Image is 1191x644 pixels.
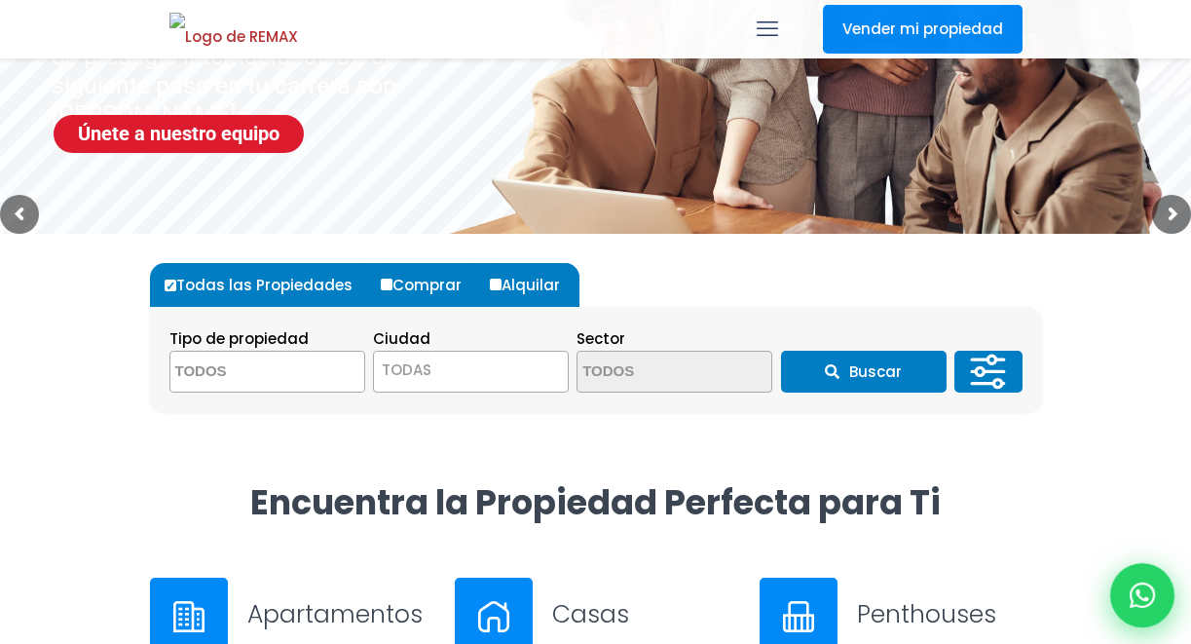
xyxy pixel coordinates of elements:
[54,115,304,153] a: Únete a nuestro equipo
[552,597,736,631] h3: Casas
[823,5,1023,54] a: Vender mi propiedad
[577,328,625,349] span: Sector
[169,328,309,349] span: Tipo de propiedad
[169,13,298,47] img: Logo de REMAX
[382,360,431,380] span: TODAS
[247,597,431,631] h3: Apartamentos
[857,597,1041,631] h3: Penthouses
[577,352,766,394] textarea: Search
[373,328,430,349] span: Ciudad
[781,351,947,393] button: Buscar
[751,13,784,46] a: mobile menu
[170,352,359,394] textarea: Search
[250,478,941,526] strong: Encuentra la Propiedad Perfecta para Ti
[374,357,568,384] span: TODAS
[376,263,481,307] label: Comprar
[381,279,392,290] input: Comprar
[490,279,502,290] input: Alquilar
[373,351,569,393] span: TODAS
[165,280,176,291] input: Todas las Propiedades
[485,263,579,307] label: Alquilar
[160,263,372,307] label: Todas las Propiedades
